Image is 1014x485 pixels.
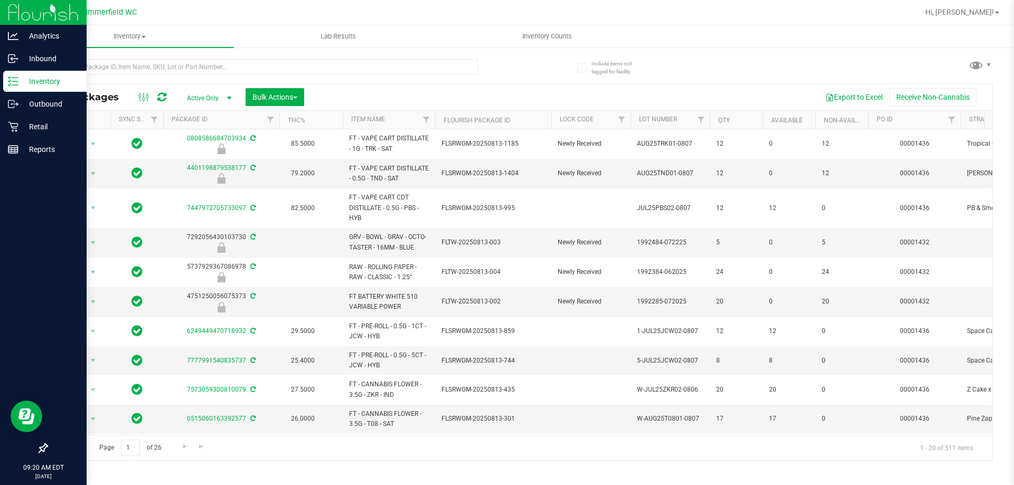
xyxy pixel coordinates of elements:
p: Reports [18,143,82,156]
span: 1992384-062025 [637,267,703,277]
a: 4401198879538177 [187,164,246,172]
span: 27.5000 [286,382,320,397]
span: 12 [769,326,809,336]
span: 0 [822,356,862,366]
div: Newly Received [162,302,281,312]
span: In Sync [132,382,143,397]
a: 0515060163392577 [187,415,246,422]
span: AUG25TRK01-0807 [637,139,703,149]
span: select [87,383,100,397]
span: FLSRWGM-20250813-1185 [442,139,545,149]
a: 00001436 [900,327,929,335]
span: FLSRWGM-20250813-1404 [442,168,545,178]
span: FLSRWGM-20250813-435 [442,385,545,395]
input: Search Package ID, Item Name, SKU, Lot or Part Number... [46,59,478,75]
span: Bulk Actions [252,93,297,101]
span: 17 [716,414,756,424]
span: 8 [769,356,809,366]
div: Newly Received [162,242,281,253]
span: FT - VAPE CART DISTILLATE - 1G - TRK - SAT [349,134,429,154]
span: 20 [716,297,756,307]
span: 82.5000 [286,201,320,216]
span: Newly Received [558,267,624,277]
span: Newly Received [558,168,624,178]
a: 0808586684703934 [187,135,246,142]
span: FT - VAPE CART DISTILLATE - 0.5G - TND - SAT [349,164,429,184]
span: Summerfield WC [79,8,137,17]
span: select [87,137,100,151]
span: select [87,265,100,280]
span: 25.4000 [286,353,320,368]
span: 0 [769,168,809,178]
button: Receive Non-Cannabis [889,88,977,106]
a: Sync Status [119,116,159,123]
span: 26.0000 [286,411,320,426]
a: Filter [418,111,435,129]
span: 5-JUL25JCW02-0807 [637,356,703,366]
span: Sync from Compliance System [249,263,256,270]
span: select [87,412,100,426]
span: FLSRWGM-20250813-859 [442,326,545,336]
a: 00001436 [900,386,929,393]
inline-svg: Inventory [8,76,18,87]
input: 1 [121,440,140,456]
span: 0 [769,139,809,149]
span: Page of 26 [90,440,170,456]
span: AUG25TND01-0807 [637,168,703,178]
span: select [87,235,100,250]
span: 79.2000 [286,166,320,181]
p: [DATE] [5,472,82,480]
a: 00001432 [900,298,929,305]
span: 0 [769,237,809,248]
a: Lock Code [560,116,594,123]
span: 1992285-072025 [637,297,703,307]
span: 29.5000 [286,324,320,339]
span: Sync from Compliance System [249,327,256,335]
span: In Sync [132,324,143,338]
a: Go to the next page [177,440,192,454]
span: Sync from Compliance System [249,386,256,393]
a: Inventory [25,25,234,47]
span: Sync from Compliance System [249,415,256,422]
span: GRV - BOWL - GRAV - OCTO-TASTER - 16MM - BLUE [349,232,429,252]
span: 24 [822,267,862,277]
span: In Sync [132,264,143,279]
span: 12 [822,139,862,149]
a: Item Name [351,116,385,123]
span: Newly Received [558,297,624,307]
span: Sync from Compliance System [249,292,256,300]
span: FT - PRE-ROLL - 0.5G - 1CT - JCW - HYB [349,321,429,341]
span: Hi, [PERSON_NAME]! [925,8,994,16]
a: 00001436 [900,169,929,177]
a: Filter [146,111,163,129]
span: FLTW-20250813-003 [442,237,545,248]
span: In Sync [132,166,143,180]
span: 5 [822,237,862,248]
a: Strain [969,116,991,123]
span: select [87,294,100,309]
a: Filter [692,111,710,129]
span: 12 [769,203,809,213]
span: 20 [769,385,809,395]
span: RAW - ROLLING PAPER - RAW - CLASSIC - 1.25" [349,262,429,282]
span: 24 [716,267,756,277]
span: FLTW-20250813-004 [442,267,545,277]
inline-svg: Outbound [8,99,18,109]
span: 20 [716,385,756,395]
span: In Sync [132,136,143,151]
inline-svg: Retail [8,121,18,132]
span: 0 [769,267,809,277]
div: Newly Received [162,144,281,154]
span: 12 [716,326,756,336]
span: 0 [769,297,809,307]
div: 7292056430103730 [162,232,281,253]
span: FT - PRE-ROLL - 0.5G - 5CT - JCW - HYB [349,350,429,370]
span: 0 [822,385,862,395]
span: Sync from Compliance System [249,204,256,212]
span: 0 [822,326,862,336]
span: 0 [822,414,862,424]
p: Analytics [18,30,82,42]
span: select [87,353,100,368]
div: Newly Received [162,272,281,282]
span: Sync from Compliance System [249,135,256,142]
